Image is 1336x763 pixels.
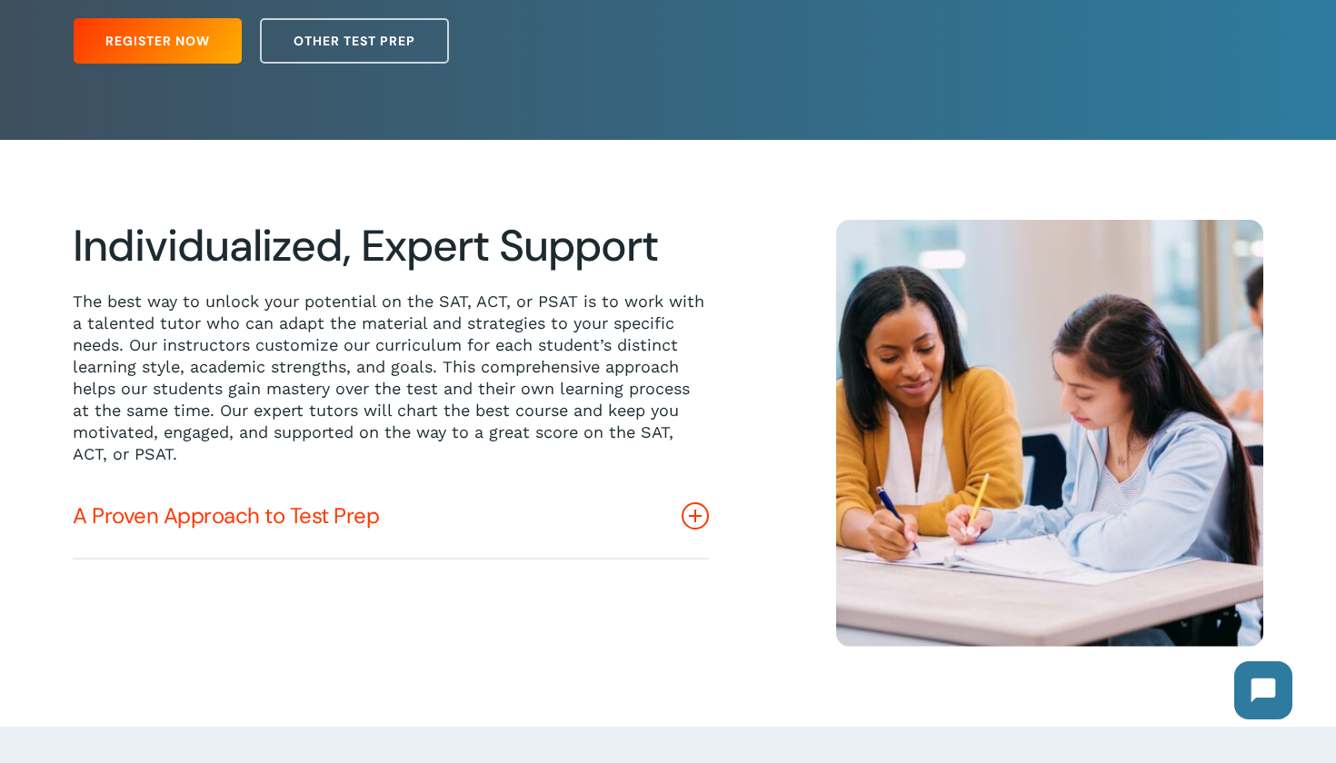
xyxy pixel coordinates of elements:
[1216,643,1311,738] iframe: Chatbot
[836,220,1263,647] img: 1 on 1 14
[73,291,709,465] p: The best way to unlock your potential on the SAT, ACT, or PSAT is to work with a talented tutor w...
[105,32,210,50] span: Register Now
[74,18,242,64] a: Register Now
[73,220,709,272] h2: Individualized, Expert Support
[73,474,709,558] a: A Proven Approach to Test Prep
[260,18,449,64] a: Other Test Prep
[294,32,415,50] span: Other Test Prep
